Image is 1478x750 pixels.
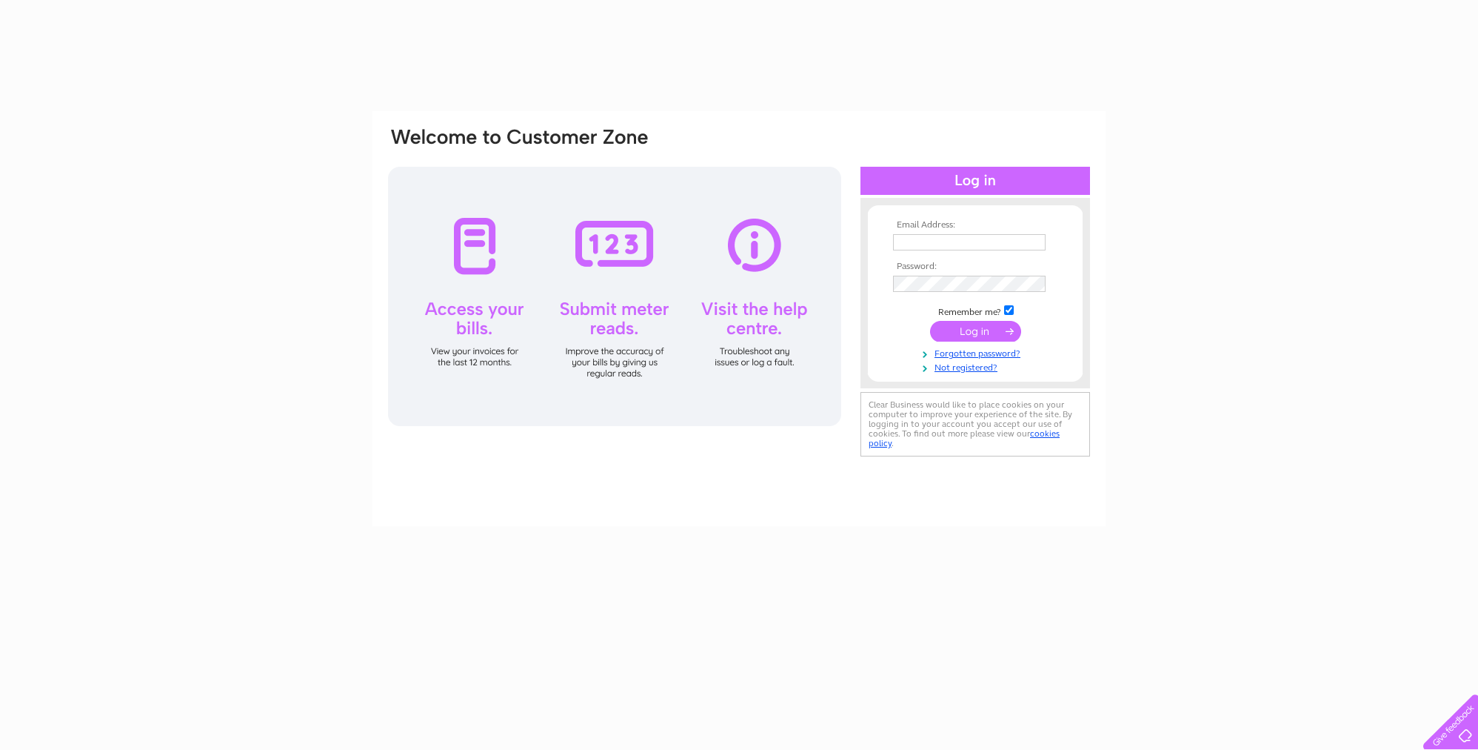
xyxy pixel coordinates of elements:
[930,321,1021,342] input: Submit
[869,428,1060,448] a: cookies policy
[893,345,1061,359] a: Forgotten password?
[860,392,1090,457] div: Clear Business would like to place cookies on your computer to improve your experience of the sit...
[889,220,1061,230] th: Email Address:
[889,303,1061,318] td: Remember me?
[893,359,1061,374] a: Not registered?
[889,262,1061,272] th: Password:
